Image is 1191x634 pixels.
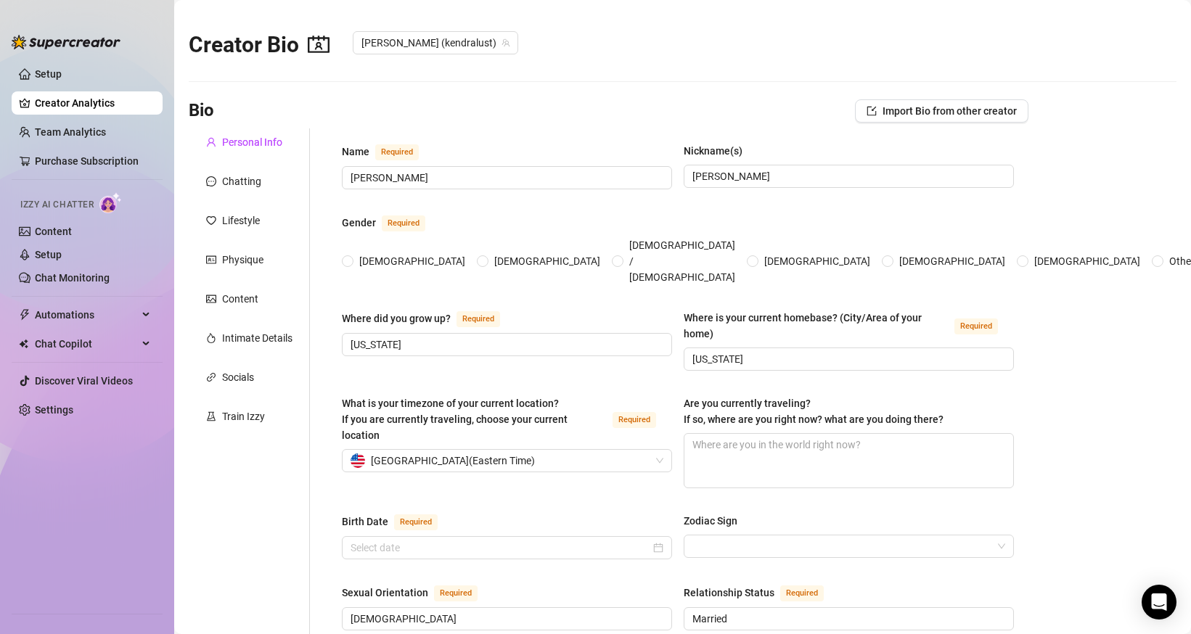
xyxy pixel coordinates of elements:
[780,585,824,601] span: Required
[222,291,258,307] div: Content
[361,32,509,54] span: Kendra (kendralust)
[351,540,650,556] input: Birth Date
[206,176,216,186] span: message
[342,398,568,441] span: What is your timezone of your current location? If you are currently traveling, choose your curre...
[35,404,73,416] a: Settings
[613,412,656,428] span: Required
[342,584,494,601] label: Sexual Orientation
[189,99,214,123] h3: Bio
[35,126,106,138] a: Team Analytics
[206,333,216,343] span: fire
[222,369,254,385] div: Socials
[684,310,1014,342] label: Where is your current homebase? (City/Area of your home)
[684,398,944,425] span: Are you currently traveling? If so, where are you right now? what are you doing there?
[35,332,138,355] span: Chat Copilot
[351,170,660,186] input: Name
[342,143,435,160] label: Name
[35,226,72,237] a: Content
[692,611,1002,627] input: Relationship Status
[99,192,122,213] img: AI Chatter
[684,143,742,159] div: Nickname(s)
[684,310,949,342] div: Where is your current homebase? (City/Area of your home)
[189,31,330,59] h2: Creator Bio
[222,134,282,150] div: Personal Info
[502,38,510,47] span: team
[893,253,1011,269] span: [DEMOGRAPHIC_DATA]
[342,585,428,601] div: Sexual Orientation
[684,513,748,529] label: Zodiac Sign
[206,411,216,421] span: experiment
[394,514,438,530] span: Required
[222,330,292,346] div: Intimate Details
[35,303,138,326] span: Automations
[684,513,737,529] div: Zodiac Sign
[19,339,28,349] img: Chat Copilot
[308,33,330,55] span: contacts
[342,310,516,327] label: Where did you grow up?
[35,272,110,284] a: Chat Monitoring
[206,372,216,382] span: link
[206,294,216,304] span: picture
[206,215,216,226] span: heart
[1142,585,1176,619] div: Open Intercom Messenger
[342,215,376,231] div: Gender
[692,351,1002,367] input: Where is your current homebase? (City/Area of your home)
[758,253,876,269] span: [DEMOGRAPHIC_DATA]
[375,144,419,160] span: Required
[382,215,425,231] span: Required
[35,91,151,115] a: Creator Analytics
[35,375,133,387] a: Discover Viral Videos
[692,168,1002,184] input: Nickname(s)
[35,149,151,173] a: Purchase Subscription
[434,585,478,601] span: Required
[35,68,62,80] a: Setup
[222,173,261,189] div: Chatting
[35,249,62,260] a: Setup
[623,237,741,285] span: [DEMOGRAPHIC_DATA] / [DEMOGRAPHIC_DATA]
[12,35,120,49] img: logo-BBDzfeDw.svg
[342,310,451,326] div: Where did you grow up?
[222,213,260,229] div: Lifestyle
[206,137,216,147] span: user
[222,252,263,268] div: Physique
[342,514,388,530] div: Birth Date
[371,450,535,472] span: [GEOGRAPHIC_DATA] ( Eastern Time )
[206,255,216,265] span: idcard
[342,144,369,160] div: Name
[883,105,1017,117] span: Import Bio from other creator
[351,611,660,627] input: Sexual Orientation
[222,408,265,424] div: Train Izzy
[684,584,840,601] label: Relationship Status
[351,337,660,353] input: Where did you grow up?
[19,309,30,321] span: thunderbolt
[855,99,1028,123] button: Import Bio from other creator
[684,585,774,601] div: Relationship Status
[954,318,998,334] span: Required
[20,198,94,212] span: Izzy AI Chatter
[457,311,500,327] span: Required
[684,143,753,159] label: Nickname(s)
[488,253,606,269] span: [DEMOGRAPHIC_DATA]
[342,513,454,530] label: Birth Date
[351,453,365,468] img: us
[867,106,877,116] span: import
[353,253,471,269] span: [DEMOGRAPHIC_DATA]
[342,214,441,231] label: Gender
[1028,253,1146,269] span: [DEMOGRAPHIC_DATA]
